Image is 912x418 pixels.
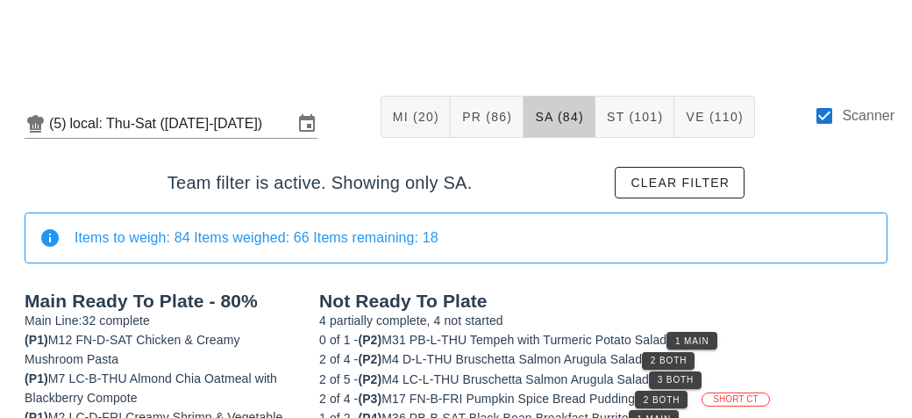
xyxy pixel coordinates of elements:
span: Clear filter [630,176,730,190]
button: 2 Both [635,391,688,408]
div: M17 FN-B-FRI Pumpkin Spice Bread Pudding [319,389,887,408]
span: 1 Main [674,336,709,346]
span: (P1) [25,371,48,386]
div: M7 LC-B-THU Almond Chia Oatmeal with Blackberry Compote [25,369,298,407]
span: SHORT CT [713,393,759,406]
span: (P2) [358,333,381,347]
button: SA (84) [524,96,595,138]
div: (5) [49,115,70,133]
h2: Not Ready To Plate [319,292,887,311]
span: (P3) [358,392,381,406]
div: Items to weigh: 84 Items weighed: 66 Items remaining: 18 [75,228,873,248]
span: 2 Both [650,356,687,365]
span: 2 of 4 - [319,352,358,366]
label: Scanner [842,107,894,125]
div: Team filter is active. Showing only SA. [11,153,901,213]
span: SA (84) [534,110,584,124]
span: ST (101) [606,110,663,124]
h2: Main Ready To Plate - 80% [25,292,298,311]
span: MI (20) [392,110,439,124]
button: 2 Both [642,352,695,370]
span: 2 of 5 - [319,372,358,386]
button: VE (110) [674,96,755,138]
div: M4 D-L-THU Bruschetta Salmon Arugula Salad [319,350,887,369]
span: 3 Both [657,375,694,385]
button: 3 Both [649,371,702,389]
span: 0 of 1 - [319,333,358,347]
span: VE (110) [685,110,744,124]
button: ST (101) [595,96,674,138]
span: (P2) [358,372,381,386]
div: M31 PB-L-THU Tempeh with Turmeric Potato Salad [319,330,887,350]
span: (P2) [358,352,381,366]
button: 1 Main [666,332,716,350]
div: M4 LC-L-THU Bruschetta Salmon Arugula Salad [319,370,887,389]
span: 2 of 4 - [319,392,358,406]
span: 32 complete [82,313,150,328]
span: 2 Both [643,395,680,405]
span: PR (86) [461,110,512,124]
button: Clear filter [615,167,745,198]
button: PR (86) [451,96,524,138]
button: MI (20) [381,96,451,138]
span: (P1) [25,333,48,347]
div: M12 FN-D-SAT Chicken & Creamy Mushroom Pasta [25,330,298,369]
